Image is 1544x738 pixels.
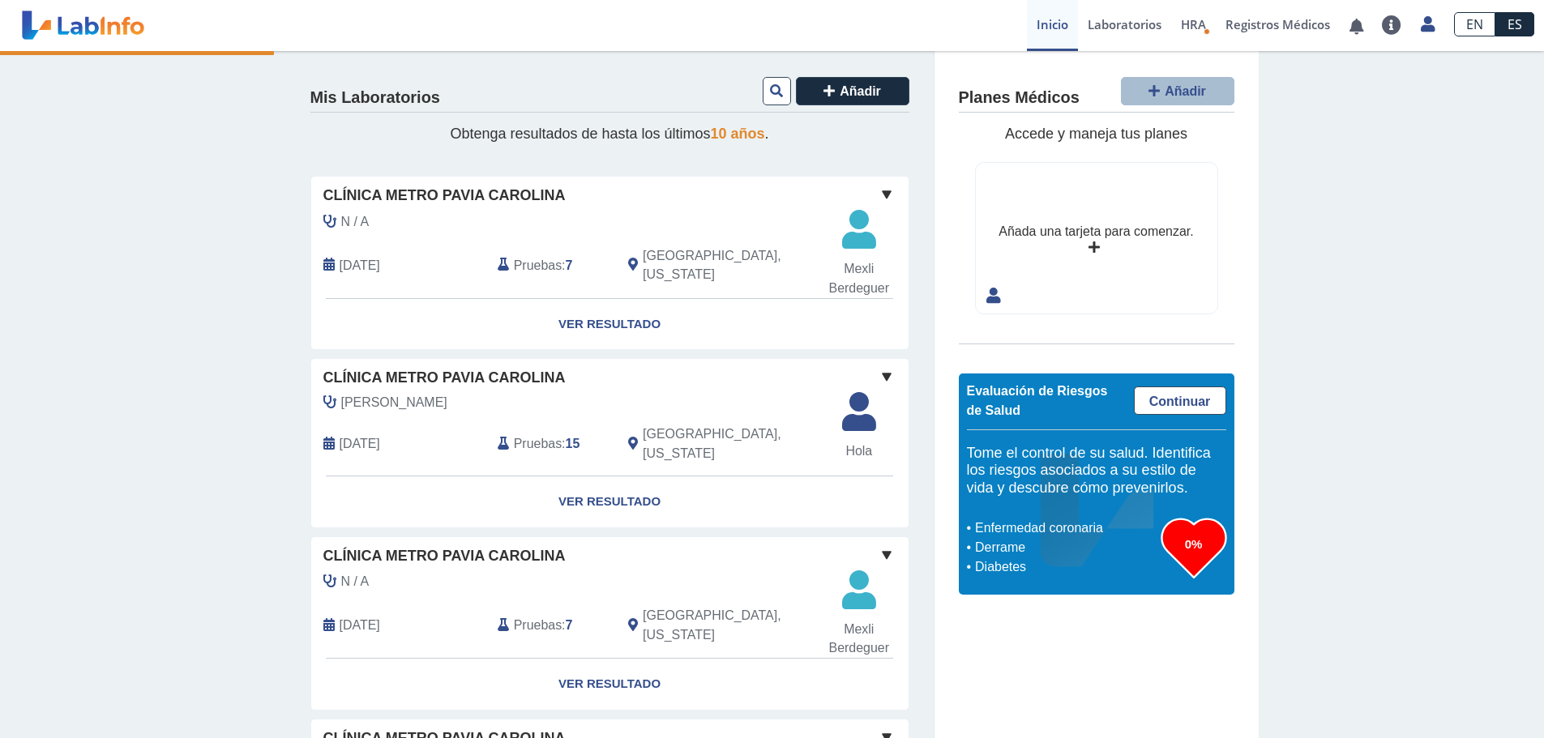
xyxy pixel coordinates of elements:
[1225,16,1330,32] font: Registros Médicos
[341,215,370,228] font: N / A
[796,77,909,105] button: Añadir
[1508,15,1522,33] font: ES
[558,317,661,331] font: Ver resultado
[643,608,781,642] font: [GEOGRAPHIC_DATA], [US_STATE]
[340,618,380,632] font: [DATE]
[341,393,447,412] span: Almonte, César
[643,424,822,463] span: Carolina, Puerto Rico
[323,548,566,564] font: Clínica Metro Pavia Carolina
[840,84,881,98] font: Añadir
[514,437,562,450] font: Pruebas
[959,88,1080,106] font: Planes Médicos
[829,622,890,655] font: Mexli Berdeguer
[999,224,1193,238] font: Añada una tarjeta para comenzar.
[1165,84,1206,98] font: Añadir
[975,560,1026,574] font: Diabetes
[341,572,370,591] span: N / A
[514,618,562,632] font: Pruebas
[845,444,872,458] font: Hola
[311,476,909,527] a: Ver resultado
[643,249,781,282] font: [GEOGRAPHIC_DATA], [US_STATE]
[450,126,710,142] font: Obtenga resultados de hasta los últimos
[323,369,566,386] font: Clínica Metro Pavia Carolina
[1005,126,1187,142] font: Accede y maneja tus planes
[341,212,370,232] span: N / A
[562,437,565,450] font: :
[1181,16,1206,32] span: HRA
[562,258,565,272] font: :
[1088,16,1161,32] font: Laboratorios
[514,258,562,272] font: Pruebas
[1149,395,1211,408] font: Continuar
[341,395,447,409] font: [PERSON_NAME]
[566,258,573,272] font: 7
[643,427,781,460] font: [GEOGRAPHIC_DATA], [US_STATE]
[566,437,580,450] font: 15
[711,126,765,142] font: 10 años
[340,434,380,454] span: 12 de julio de 2025
[566,618,573,632] font: 7
[829,262,890,295] font: Mexli Berdeguer
[340,258,380,272] font: [DATE]
[967,384,1108,417] font: Evaluación de Riesgos de Salud
[323,187,566,203] font: Clínica Metro Pavia Carolina
[765,126,769,142] font: .
[975,540,1025,554] font: Derrame
[311,659,909,710] a: Ver resultado
[558,676,661,690] font: Ver resultado
[562,618,565,632] font: :
[1037,16,1068,32] font: Inicio
[1134,386,1226,415] a: Continuar
[310,88,440,106] font: Mis Laboratorios
[311,299,909,350] a: Ver resultado
[1121,77,1234,105] button: Añadir
[643,606,822,645] span: Carolina, Puerto Rico
[341,574,370,588] font: N / A
[558,494,661,508] font: Ver resultado
[340,437,380,450] font: [DATE]
[340,256,380,275] span: 15 de agosto de 2025
[967,445,1211,496] font: Tome el control de su salud. Identifica los riesgos asociados a su estilo de vida y descubre cómo...
[1466,15,1483,33] font: EN
[1185,537,1203,551] font: 0%
[340,616,380,635] span: 03-07-2025
[643,246,822,285] span: Carolina, Puerto Rico
[975,521,1103,535] font: Enfermedad coronaria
